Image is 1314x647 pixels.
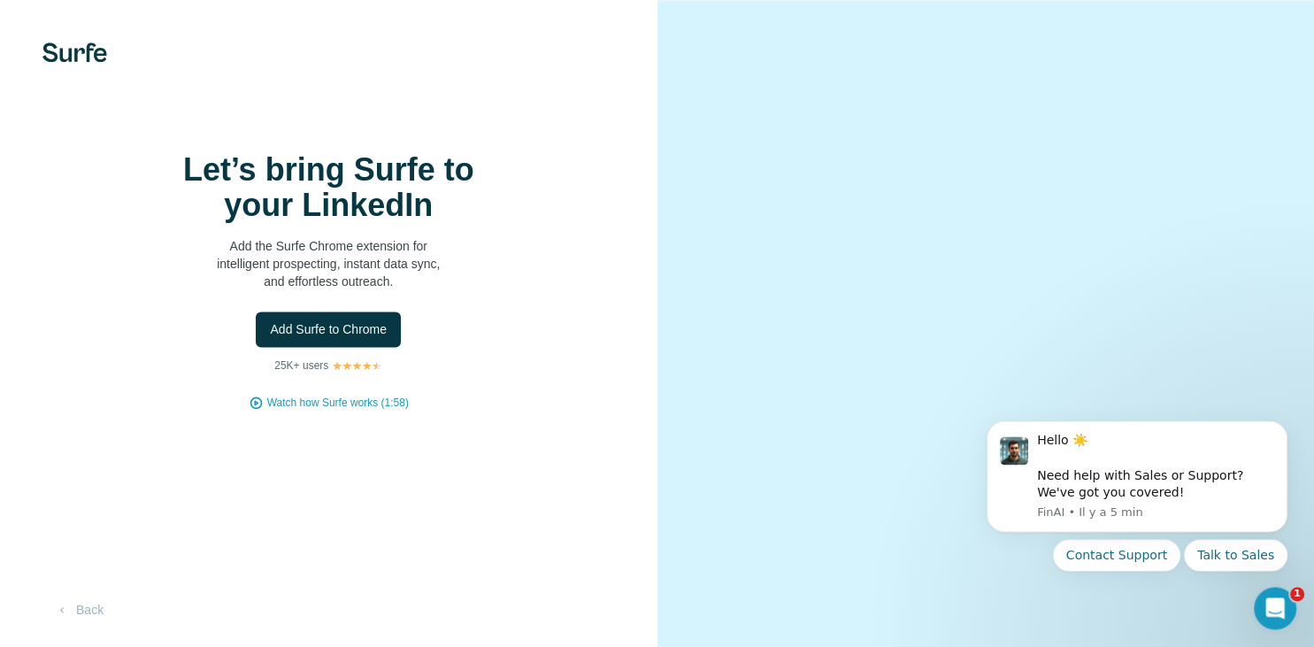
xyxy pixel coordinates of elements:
p: 25K+ users [274,358,328,374]
span: 1 [1290,587,1304,601]
button: Back [42,594,116,626]
iframe: Intercom live chat [1254,587,1296,629]
button: Watch how Surfe works (1:58) [267,395,409,411]
img: Surfe's logo [42,42,107,62]
span: Add Surfe to Chrome [270,320,387,338]
h1: Let’s bring Surfe to your LinkedIn [151,152,505,223]
p: Add the Surfe Chrome extension for intelligent prospecting, instant data sync, and effortless out... [151,237,505,290]
img: Rating Stars [332,360,382,371]
iframe: Intercom notifications message [960,399,1314,638]
button: Add Surfe to Chrome [256,312,401,347]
